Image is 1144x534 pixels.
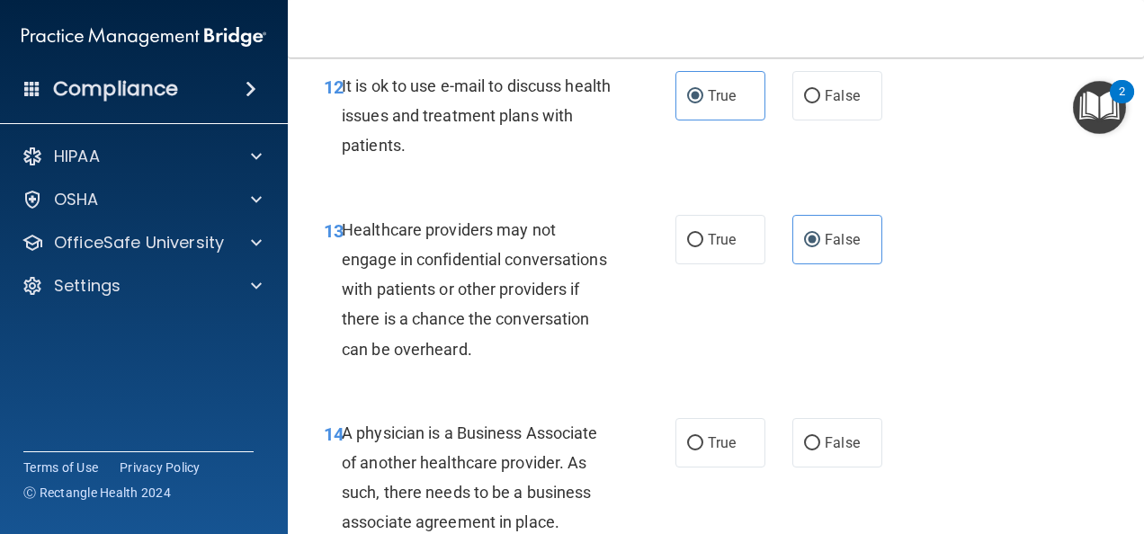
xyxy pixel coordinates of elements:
a: Terms of Use [23,458,98,476]
div: 2 [1119,92,1125,115]
a: OSHA [22,189,262,210]
span: 12 [324,76,344,98]
input: True [687,437,703,450]
img: PMB logo [22,19,266,55]
a: Settings [22,275,262,297]
span: Ⓒ Rectangle Health 2024 [23,484,171,502]
span: A physician is a Business Associate of another healthcare provider. As such, there needs to be a ... [342,423,598,532]
span: False [825,434,860,451]
p: Settings [54,275,121,297]
span: False [825,87,860,104]
h4: Compliance [53,76,178,102]
span: It is ok to use e-mail to discuss health issues and treatment plans with patients. [342,76,611,155]
p: OfficeSafe University [54,232,224,254]
a: Privacy Policy [120,458,201,476]
span: True [708,87,736,104]
iframe: Drift Widget Chat Controller [1054,410,1122,478]
input: True [687,90,703,103]
input: False [804,90,820,103]
span: True [708,231,736,248]
p: HIPAA [54,146,100,167]
span: 13 [324,220,344,242]
input: False [804,234,820,247]
a: HIPAA [22,146,262,167]
input: False [804,437,820,450]
span: Healthcare providers may not engage in confidential conversations with patients or other provider... [342,220,607,359]
span: False [825,231,860,248]
span: 14 [324,423,344,445]
a: OfficeSafe University [22,232,262,254]
span: True [708,434,736,451]
input: True [687,234,703,247]
p: OSHA [54,189,99,210]
button: Open Resource Center, 2 new notifications [1073,81,1126,134]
